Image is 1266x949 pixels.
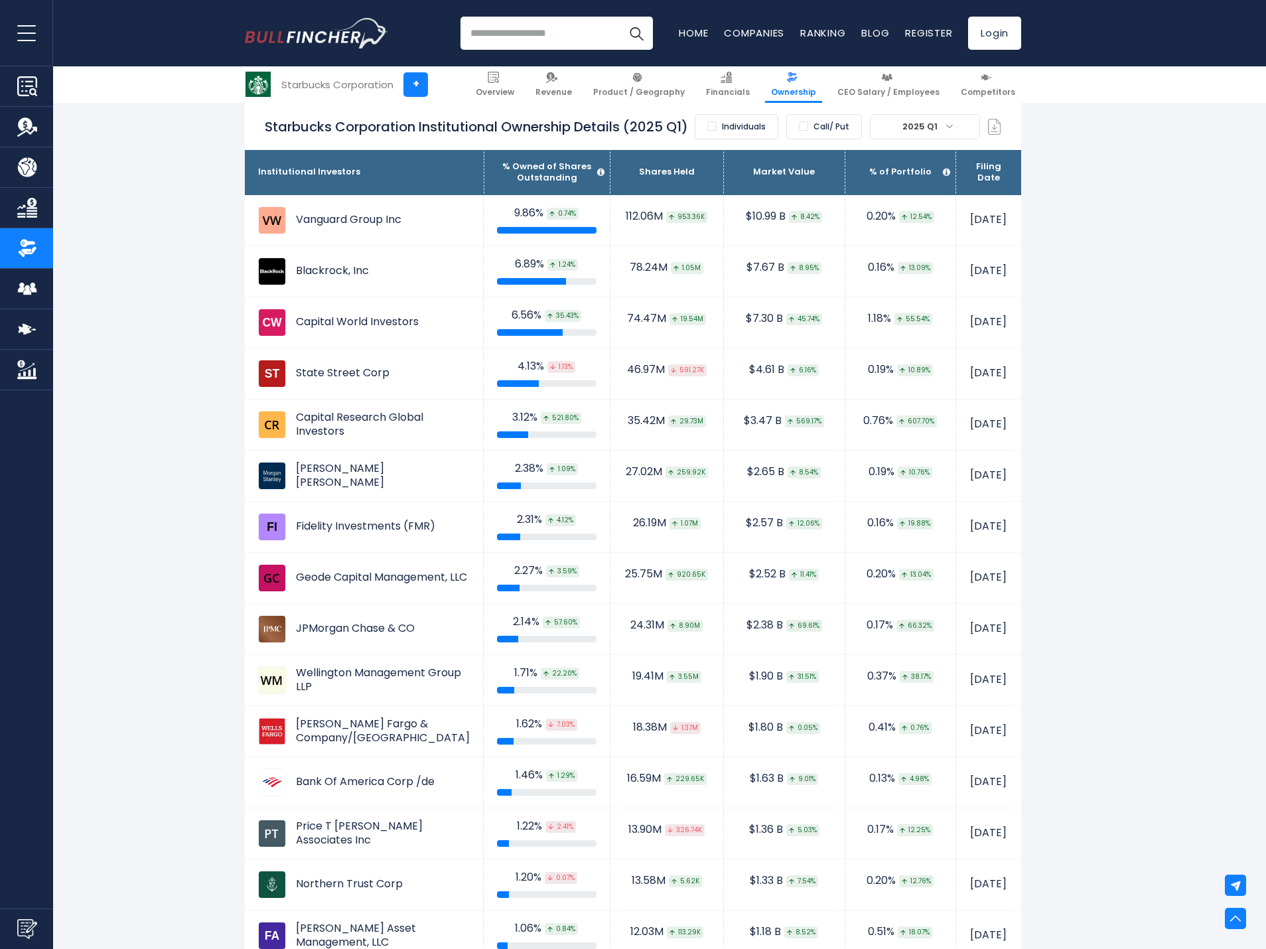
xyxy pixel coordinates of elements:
[497,206,597,220] div: 9.86%
[245,859,484,910] td: Northern Trust Corp
[543,617,580,628] span: 57.60%
[788,467,821,478] span: 8.54%
[624,414,710,428] div: 35.42M
[245,150,484,195] th: Institutional Investors
[497,717,597,731] div: 1.62%
[786,518,822,530] span: 12.06%
[961,87,1015,98] span: Competitors
[245,502,484,552] td: Fidelity Investments (FMR)
[669,313,706,325] span: 19.54M
[476,87,514,98] span: Overview
[898,467,932,478] span: 10.76%
[955,195,1021,246] td: [DATE]
[837,87,940,98] span: CEO Salary / Employees
[859,414,942,428] div: 0.76%
[281,77,393,92] div: Starbucks Corporation
[624,670,710,684] div: 19.41M
[624,619,710,632] div: 24.31M
[737,567,831,581] div: $2.52 B
[786,824,819,836] span: 5.03%
[546,770,577,782] span: 1.29%
[547,259,578,271] span: 1.24%
[955,66,1021,103] a: Competitors
[859,619,942,632] div: 0.17%
[541,412,581,424] span: 521.80%
[245,18,388,48] img: Bullfincher logo
[859,261,942,275] div: 0.16%
[786,722,820,734] span: 0.05%
[897,824,933,836] span: 12.25%
[665,824,705,836] span: 326.74K
[765,66,822,103] a: Ownership
[723,150,845,195] th: Market Value
[786,114,862,139] label: Call/ Put
[737,465,831,479] div: $2.65 B
[258,206,286,234] img: Vanguard Group Inc
[497,615,597,629] div: 2.14%
[624,772,710,786] div: 16.59M
[497,768,597,782] div: 1.46%
[785,415,824,427] span: 569.17%
[896,620,934,632] span: 66.32%
[845,150,955,195] th: % of Portfolio
[497,360,597,374] div: 4.13%
[484,150,610,195] th: % Owned of Shares Outstanding
[497,820,597,834] div: 1.22%
[545,514,576,526] span: 4.12%
[245,451,484,501] td: [PERSON_NAME] [PERSON_NAME]
[666,211,707,223] span: 953.36K
[700,66,756,103] a: Financials
[624,925,710,939] div: 12.03M
[786,671,819,683] span: 31.51%
[737,670,831,684] div: $1.90 B
[859,670,942,684] div: 0.37%
[859,567,942,581] div: 0.20%
[831,66,946,103] a: CEO Salary / Employees
[784,926,818,938] span: 8.52%
[667,926,703,938] span: 113.29K
[258,820,286,847] img: Price T Rowe Associates Inc
[258,411,286,439] img: Capital Research Global Investors
[679,26,708,40] a: Home
[664,773,707,785] span: 229.65K
[245,706,484,757] td: [PERSON_NAME] Fargo & Company/[GEOGRAPHIC_DATA]
[470,66,520,103] a: Overview
[871,115,979,139] span: 2025 Q1
[706,87,750,98] span: Financials
[789,211,822,223] span: 8.42%
[245,553,484,603] td: Geode Capital Management, LLC
[786,875,818,887] span: 7.54%
[624,465,710,479] div: 27.02M
[859,721,942,735] div: 0.41%
[669,875,702,887] span: 5.62K
[258,462,286,490] img: Morgan Stanley
[245,18,387,48] a: Go to homepage
[258,615,286,643] img: JPMorgan Chase & CO
[245,655,484,705] td: Wellington Management Group LLP
[497,309,597,323] div: 6.56%
[788,364,819,376] span: 6.16%
[403,72,428,97] a: +
[955,450,1021,501] td: [DATE]
[620,17,653,50] button: Search
[535,87,572,98] span: Revenue
[898,262,933,274] span: 13.09%
[900,671,934,683] span: 38.17%
[245,348,484,399] td: State Street Corp
[245,246,484,297] td: Blackrock, Inc
[258,360,286,388] img: State Street Corp
[955,705,1021,757] td: [DATE]
[899,722,932,734] span: 0.76%
[898,773,932,785] span: 4.98%
[898,926,932,938] span: 18.07%
[593,87,685,98] span: Product / Geography
[737,414,831,428] div: $3.47 B
[545,719,577,731] span: 7.03%
[245,297,484,348] td: Capital World Investors
[899,875,934,887] span: 12.76%
[786,313,822,325] span: 45.74%
[258,871,286,899] img: Northern Trust Corp
[624,210,710,224] div: 112.06M
[955,757,1021,808] td: [DATE]
[667,671,701,683] span: 3.55M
